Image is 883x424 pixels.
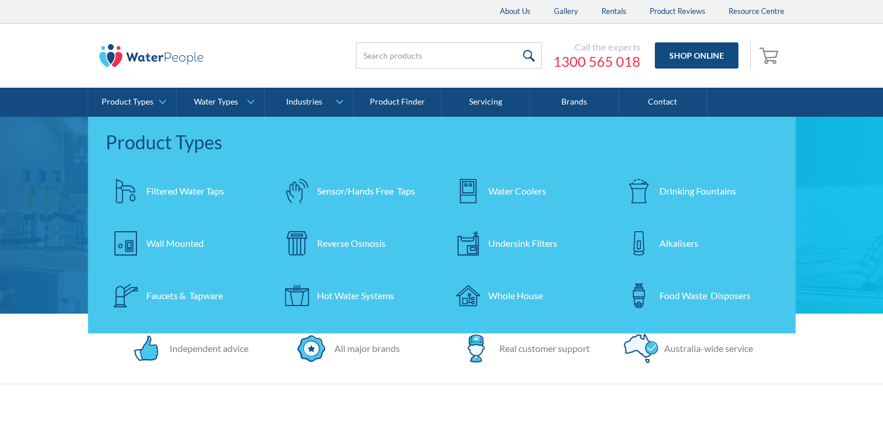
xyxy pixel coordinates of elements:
[659,184,736,198] div: Drinking Fountains
[530,88,618,117] a: Brands
[106,171,265,211] a: Filtered Water Taps
[106,223,265,264] a: Wall Mounted
[448,171,607,211] a: Water Coolers
[99,44,204,67] img: The Water People
[659,289,751,303] div: Food Waste Disposers
[658,342,753,355] div: Australia-wide service
[442,88,530,117] a: Servicing
[276,275,436,316] a: Hot Water Systems
[488,184,546,198] div: Water Coolers
[276,171,436,211] a: Sensor/Hands Free Taps
[146,289,223,303] div: Faucets & Tapware
[146,184,224,198] div: Filtered Water Taps
[659,236,698,250] div: Alkalisers
[619,88,707,117] a: Contact
[354,88,442,117] a: Product Finder
[356,42,542,69] input: Search products
[448,223,607,264] a: Undersink Filters
[448,275,607,316] a: Whole House
[619,275,779,316] a: Food Waste Disposers
[756,42,784,70] a: Open cart
[106,275,265,316] a: Faucets & Tapware
[88,88,176,117] a: Product Types
[146,236,204,250] div: Wall Mounted
[488,236,557,250] div: Undersink Filters
[276,223,436,264] a: Reverse Osmosis
[488,289,543,303] div: Whole House
[176,88,264,117] a: Water Types
[619,171,779,211] a: Drinking Fountains
[286,97,322,107] div: Industries
[759,46,781,64] img: shopping cart
[655,42,738,69] a: Shop Online
[493,342,590,355] div: Real customer support
[619,223,779,264] a: Alkalisers
[329,342,400,355] div: All major brands
[164,342,248,355] div: Independent advice
[553,41,640,53] div: Call the experts
[265,88,352,117] a: Industries
[317,289,394,303] div: Hot Water Systems
[102,97,153,107] div: Product Types
[317,236,385,250] div: Reverse Osmosis
[106,128,779,156] div: Product Types
[317,184,415,198] div: Sensor/Hands Free Taps
[553,53,640,70] a: 1300 565 018
[194,97,238,107] div: Water Types
[88,117,796,333] nav: Product Types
